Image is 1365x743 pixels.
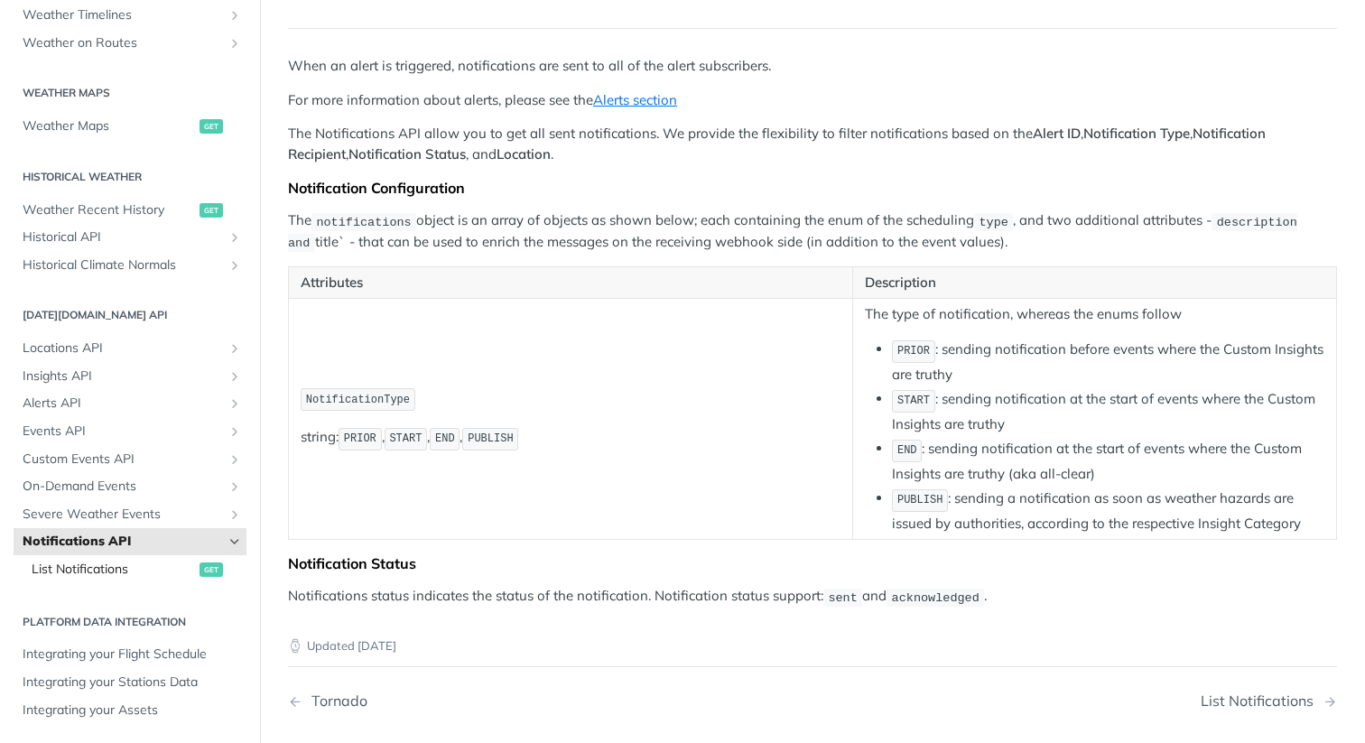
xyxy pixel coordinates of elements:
h2: [DATE][DOMAIN_NAME] API [14,307,246,323]
button: Show subpages for Locations API [227,341,242,356]
button: Show subpages for Historical API [227,230,242,245]
a: Next Page: List Notifications [1201,692,1337,710]
span: get [200,562,223,577]
span: description and [288,215,1297,249]
p: The object is an array of objects as shown below; each containing the enum of the scheduling , an... [288,210,1337,253]
a: Integrating your Flight Schedule [14,641,246,668]
a: Notifications APIHide subpages for Notifications API [14,528,246,555]
span: Historical API [23,228,223,246]
a: Integrating your Assets [14,697,246,724]
p: Attributes [301,273,840,293]
a: Insights APIShow subpages for Insights API [14,363,246,390]
button: Hide subpages for Notifications API [227,534,242,549]
button: Show subpages for Insights API [227,369,242,384]
a: On-Demand EventsShow subpages for On-Demand Events [14,473,246,500]
button: Show subpages for Events API [227,424,242,439]
nav: Pagination Controls [288,674,1337,728]
a: List Notificationsget [23,556,246,583]
span: type [980,215,1008,228]
span: Alerts API [23,395,223,413]
span: Integrating your Flight Schedule [23,645,242,664]
button: Show subpages for Alerts API [227,396,242,411]
strong: Notification Status [348,145,466,163]
h2: Weather Maps [14,85,246,101]
p: string: , , , [301,426,840,452]
div: Notification Status [288,554,1337,572]
span: Events API [23,423,223,441]
strong: Notification Type [1083,125,1190,142]
p: Notifications status indicates the status of the notification. Notification status support: and . [288,586,1337,607]
span: Weather Timelines [23,6,223,24]
button: Show subpages for Weather Timelines [227,8,242,23]
span: notifications [316,215,411,228]
span: END [897,444,917,457]
a: Alerts section [593,91,677,108]
button: Show subpages for Custom Events API [227,452,242,467]
span: get [200,203,223,218]
a: Historical APIShow subpages for Historical API [14,224,246,251]
span: acknowledged [892,590,980,604]
li: : sending notification at the start of events where the Custom Insights are truthy [892,388,1324,434]
span: get [200,119,223,134]
li: : sending notification before events where the Custom Insights are truthy [892,339,1324,385]
a: Historical Climate NormalsShow subpages for Historical Climate Normals [14,252,246,279]
span: sent [828,590,857,604]
span: On-Demand Events [23,478,223,496]
span: Weather Recent History [23,201,195,219]
a: Custom Events APIShow subpages for Custom Events API [14,446,246,473]
p: For more information about alerts, please see the [288,90,1337,111]
span: PUBLISH [468,432,513,445]
h2: Historical Weather [14,169,246,185]
a: Previous Page: Tornado [288,692,738,710]
span: START [897,395,930,407]
span: Integrating your Stations Data [23,673,242,692]
span: Historical Climate Normals [23,256,223,274]
p: The Notifications API allow you to get all sent notifications. We provide the flexibility to filt... [288,124,1337,164]
strong: Location [497,145,551,163]
p: The type of notification, whereas the enums follow [865,304,1324,325]
span: Insights API [23,367,223,385]
button: Show subpages for Severe Weather Events [227,507,242,522]
a: Locations APIShow subpages for Locations API [14,335,246,362]
li: : sending a notification as soon as weather hazards are issued by authorities, according to the r... [892,488,1324,534]
li: : sending notification at the start of events where the Custom Insights are truthy (aka all-clear) [892,438,1324,484]
a: Alerts APIShow subpages for Alerts API [14,390,246,417]
a: Weather on RoutesShow subpages for Weather on Routes [14,30,246,57]
span: Severe Weather Events [23,506,223,524]
h2: Platform DATA integration [14,614,246,630]
span: Weather Maps [23,117,195,135]
span: Weather on Routes [23,34,223,52]
p: Description [865,273,1324,293]
div: List Notifications [1201,692,1323,710]
button: Show subpages for Weather on Routes [227,36,242,51]
a: Weather Recent Historyget [14,197,246,224]
span: PRIOR [344,432,376,445]
span: List Notifications [32,561,195,579]
span: Custom Events API [23,450,223,469]
a: Events APIShow subpages for Events API [14,418,246,445]
span: Integrating your Assets [23,701,242,720]
span: START [389,432,422,445]
a: Integrating your Stations Data [14,669,246,696]
button: Show subpages for On-Demand Events [227,479,242,494]
a: Weather TimelinesShow subpages for Weather Timelines [14,2,246,29]
span: Locations API [23,339,223,358]
span: PUBLISH [897,494,942,506]
a: Weather Mapsget [14,113,246,140]
strong: Notification Recipient [288,125,1266,163]
a: Severe Weather EventsShow subpages for Severe Weather Events [14,501,246,528]
p: Updated [DATE] [288,637,1337,655]
strong: Alert ID [1033,125,1081,142]
span: NotificationType [306,394,410,406]
div: Tornado [302,692,367,710]
button: Show subpages for Historical Climate Normals [227,258,242,273]
span: PRIOR [897,345,930,358]
div: Notification Configuration [288,179,1337,197]
span: Notifications API [23,533,223,551]
p: When an alert is triggered, notifications are sent to all of the alert subscribers. [288,56,1337,77]
span: END [435,432,455,445]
